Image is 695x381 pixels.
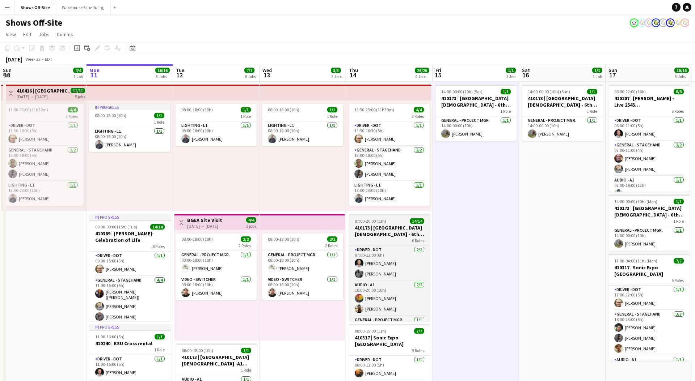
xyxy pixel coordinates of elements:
h3: 410173 | [GEOGRAPHIC_DATA][DEMOGRAPHIC_DATA] - 6th Grade Fall Camp FFA 2025 [608,205,690,218]
span: 1/1 [501,89,511,94]
span: 1/1 [506,68,516,73]
app-card-role: Driver - DOT1/117:00-22:00 (5h)[PERSON_NAME] [608,286,690,310]
span: 5 Roles [412,348,424,353]
button: Warehouse Scheduling [56,0,110,14]
span: 8 Roles [152,244,165,249]
app-card-role: Driver - DOT1/111:30-16:30 (5h)[PERSON_NAME] [349,121,430,146]
div: EDT [45,56,52,62]
span: Wed [262,67,272,73]
div: In progress09:00-00:00 (15h) (Tue)14/14410389 | [PERSON_NAME]- Celebration of Life8 RolesDriver -... [89,214,170,321]
span: 3 Roles [66,114,78,119]
span: 1/1 [154,113,164,118]
span: 1 Role [154,119,164,125]
span: 17 [607,71,617,79]
h3: 410173 | [GEOGRAPHIC_DATA][DEMOGRAPHIC_DATA] - 6th Grade Fall Camp FFA 2025 [435,95,517,108]
span: 1/1 [327,107,337,112]
app-user-avatar: Labor Coordinator [659,18,667,27]
span: 08:00-18:00 (10h) [268,107,299,112]
span: 08:00-18:00 (10h) [181,107,213,112]
span: 06:00-22:00 (16h) [614,89,646,94]
app-card-role: Driver - DOT1/111:00-16:00 (5h)[PERSON_NAME] [89,355,170,380]
span: 08:00-18:00 (10h) [268,236,299,242]
app-job-card: 08:00-18:00 (10h)2/22 RolesGeneral - Project Mgr.1/108:00-18:00 (10h)[PERSON_NAME]Video - Switche... [176,234,257,300]
span: Thu [349,67,358,73]
span: 2 Roles [325,243,337,248]
app-card-role: Driver - DOT1/111:30-16:30 (5h)[PERSON_NAME] [3,121,84,146]
app-job-card: 14:00-00:00 (10h) (Sun)1/1410173 | [GEOGRAPHIC_DATA][DEMOGRAPHIC_DATA] - 6th Grade Fall Camp FFA ... [522,85,603,141]
app-job-card: 08:00-18:00 (10h)1/11 RoleLighting - L11/108:00-18:00 (10h)[PERSON_NAME] [262,104,343,146]
div: 2 jobs [246,223,256,229]
div: 1 Job [73,74,83,79]
span: 4/4 [414,107,424,112]
app-job-card: 07:00-20:00 (13h)14/14410173 | [GEOGRAPHIC_DATA][DEMOGRAPHIC_DATA] - 6th Grade Fall Camp FFA 2025... [349,214,430,321]
span: Edit [23,31,31,38]
app-user-avatar: Labor Coordinator [637,18,646,27]
app-job-card: In progress08:00-18:00 (10h)1/11 RoleLighting - L11/108:00-18:00 (10h)[PERSON_NAME] [89,104,170,152]
div: 06:00-22:00 (16h)8/8410207 | [PERSON_NAME] - Live 2545 [GEOGRAPHIC_DATA]6 RolesDriver - DOT1/106:... [608,85,690,192]
span: Fri [435,67,441,73]
app-card-role: General - Stagehand3/318:00-23:00 (5h)[PERSON_NAME][PERSON_NAME][PERSON_NAME] [608,310,690,356]
span: 07:00-20:00 (13h) [355,218,386,224]
app-card-role: Lighting - L11/113:00-23:00 (10h)[PERSON_NAME] [349,181,430,206]
span: 7/7 [244,68,254,73]
div: 4 Jobs [415,74,429,79]
span: 11/11 [71,88,85,93]
h3: 410240 | KSU Crossrental [89,340,170,347]
span: 1/1 [155,334,165,339]
app-card-role: General - Stagehand2/207:00-11:00 (4h)[PERSON_NAME][PERSON_NAME] [608,141,690,176]
h3: 410317 | Sonic Expo [GEOGRAPHIC_DATA] [608,264,690,277]
span: 1/1 [587,89,597,94]
span: 1/1 [674,199,684,204]
span: 11:00-16:00 (5h) [95,334,125,339]
div: In progress [89,214,170,220]
span: 14:00-00:00 (10h) (Sun) [528,89,570,94]
app-card-role: General - Project Mgr.1/1 [349,316,430,341]
app-user-avatar: Labor Coordinator [681,18,689,27]
app-card-role: Driver - DOT2/207:00-13:00 (6h)[PERSON_NAME][PERSON_NAME] [349,246,430,281]
a: Jobs [36,30,52,39]
span: 1 Role [241,367,251,373]
app-job-card: 11:30-23:00 (11h30m)4/43 RolesDriver - DOT1/111:30-16:30 (5h)[PERSON_NAME]General - Stagehand2/21... [349,104,430,206]
span: 11 [88,71,100,79]
span: 14:00-00:00 (10h) (Mon) [614,199,657,204]
app-card-role: Lighting - L11/108:00-18:00 (10h)[PERSON_NAME] [262,121,343,146]
app-card-role: General - Project Mgr.1/114:00-00:00 (10h)[PERSON_NAME] [435,116,517,141]
span: Comms [57,31,73,38]
span: 4/4 [246,217,256,223]
span: 7/7 [674,258,684,264]
div: 14:00-00:00 (10h) (Mon)1/1410173 | [GEOGRAPHIC_DATA][DEMOGRAPHIC_DATA] - 6th Grade Fall Camp FFA ... [608,194,690,251]
app-user-avatar: Labor Coordinator [673,18,682,27]
h1: Shows Off-Site [6,17,62,28]
app-card-role: Audio - A11/107:00-19:00 (12h)[PERSON_NAME] [608,176,690,201]
app-card-role: Driver - DOT1/108:00-13:00 (5h)[PERSON_NAME] [349,356,430,380]
span: 09:00-00:00 (15h) (Tue) [95,224,137,230]
div: 5 jobs [75,93,85,99]
span: 6 Roles [412,238,424,243]
app-job-card: 11:30-23:00 (11h30m)4/43 RolesDriver - DOT1/111:30-16:30 (5h)[PERSON_NAME]General - Stagehand2/21... [3,104,84,206]
app-card-role: Audio - A11/1 [608,356,690,380]
span: 14/14 [410,218,424,224]
span: 08:00-18:00 (10h) [181,236,213,242]
h3: 410173 | [GEOGRAPHIC_DATA][DEMOGRAPHIC_DATA] - 6th Grade Fall Camp FFA 2025 [349,224,430,237]
h3: 410416 | [GEOGRAPHIC_DATA][DEMOGRAPHIC_DATA] - [GEOGRAPHIC_DATA] [17,87,71,94]
app-card-role: General - Project Mgr.1/108:00-18:00 (10h)[PERSON_NAME] [262,251,343,275]
div: In progress11:00-16:00 (5h)1/1410240 | KSU Crossrental1 RoleDriver - DOT1/111:00-16:00 (5h)[PERSO... [89,324,170,380]
span: 6 Roles [671,108,684,114]
app-job-card: 17:00-04:00 (11h) (Mon)7/7410317 | Sonic Expo [GEOGRAPHIC_DATA]5 RolesDriver - DOT1/117:00-22:00 ... [608,254,690,361]
app-card-role: Video - Switcher1/108:00-18:00 (10h)[PERSON_NAME] [262,275,343,300]
span: 15 [434,71,441,79]
div: 1 Job [506,74,515,79]
span: 16 [521,71,530,79]
div: [DATE] [6,56,22,63]
span: 1/1 [592,68,602,73]
span: 11:30-23:00 (11h30m) [354,107,394,112]
span: 3/3 [331,68,341,73]
span: Week 32 [24,56,42,62]
span: 14 [348,71,358,79]
span: 5 Roles [671,278,684,283]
